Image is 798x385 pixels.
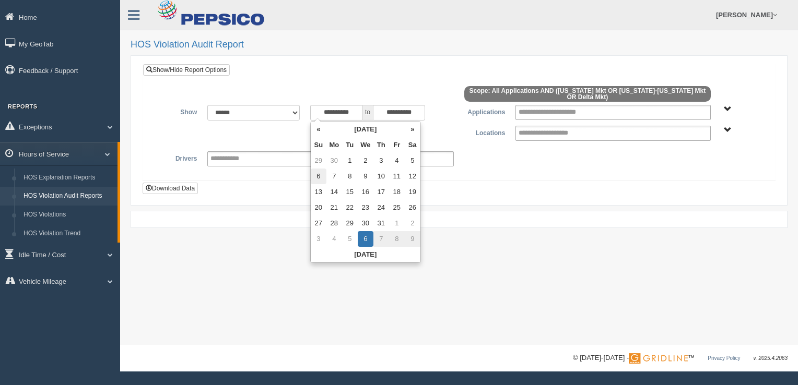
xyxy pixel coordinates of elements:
td: 5 [405,153,420,169]
td: 11 [389,169,405,184]
label: Show [151,105,202,117]
th: Sa [405,137,420,153]
td: 4 [326,231,342,247]
button: Download Data [143,183,198,194]
td: 19 [405,184,420,200]
td: 6 [311,169,326,184]
td: 7 [373,231,389,247]
td: 1 [342,153,358,169]
td: 6 [358,231,373,247]
td: 27 [311,215,326,231]
label: Drivers [151,151,202,164]
td: 13 [311,184,326,200]
td: 17 [373,184,389,200]
a: HOS Violation Trend [19,224,118,243]
th: » [405,122,420,137]
td: 20 [311,200,326,215]
th: [DATE] [311,247,420,262]
td: 24 [373,200,389,215]
td: 2 [405,215,420,231]
label: Applications [459,105,510,117]
h2: HOS Violation Audit Report [131,40,788,50]
td: 29 [342,215,358,231]
td: 1 [389,215,405,231]
td: 21 [326,200,342,215]
td: 3 [373,153,389,169]
td: 22 [342,200,358,215]
td: 26 [405,200,420,215]
td: 9 [405,231,420,247]
td: 3 [311,231,326,247]
span: v. 2025.4.2063 [754,355,788,361]
td: 30 [326,153,342,169]
td: 8 [342,169,358,184]
span: Scope: All Applications AND ([US_STATE] Mkt OR [US_STATE]-[US_STATE] Mkt OR Delta Mkt) [464,86,711,102]
a: Privacy Policy [708,355,740,361]
td: 8 [389,231,405,247]
th: Mo [326,137,342,153]
td: 15 [342,184,358,200]
th: We [358,137,373,153]
td: 18 [389,184,405,200]
th: « [311,122,326,137]
td: 9 [358,169,373,184]
td: 23 [358,200,373,215]
td: 31 [373,215,389,231]
td: 2 [358,153,373,169]
td: 30 [358,215,373,231]
td: 12 [405,169,420,184]
a: Show/Hide Report Options [143,64,230,76]
td: 16 [358,184,373,200]
td: 29 [311,153,326,169]
th: Th [373,137,389,153]
th: Tu [342,137,358,153]
td: 7 [326,169,342,184]
td: 28 [326,215,342,231]
div: © [DATE]-[DATE] - ™ [573,353,788,364]
a: HOS Explanation Reports [19,169,118,187]
th: Fr [389,137,405,153]
td: 5 [342,231,358,247]
td: 4 [389,153,405,169]
td: 14 [326,184,342,200]
td: 25 [389,200,405,215]
img: Gridline [629,353,688,364]
a: HOS Violations [19,206,118,224]
td: 10 [373,169,389,184]
th: Su [311,137,326,153]
th: [DATE] [326,122,405,137]
label: Locations [459,126,510,138]
a: HOS Violation Audit Reports [19,187,118,206]
span: to [362,105,373,121]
